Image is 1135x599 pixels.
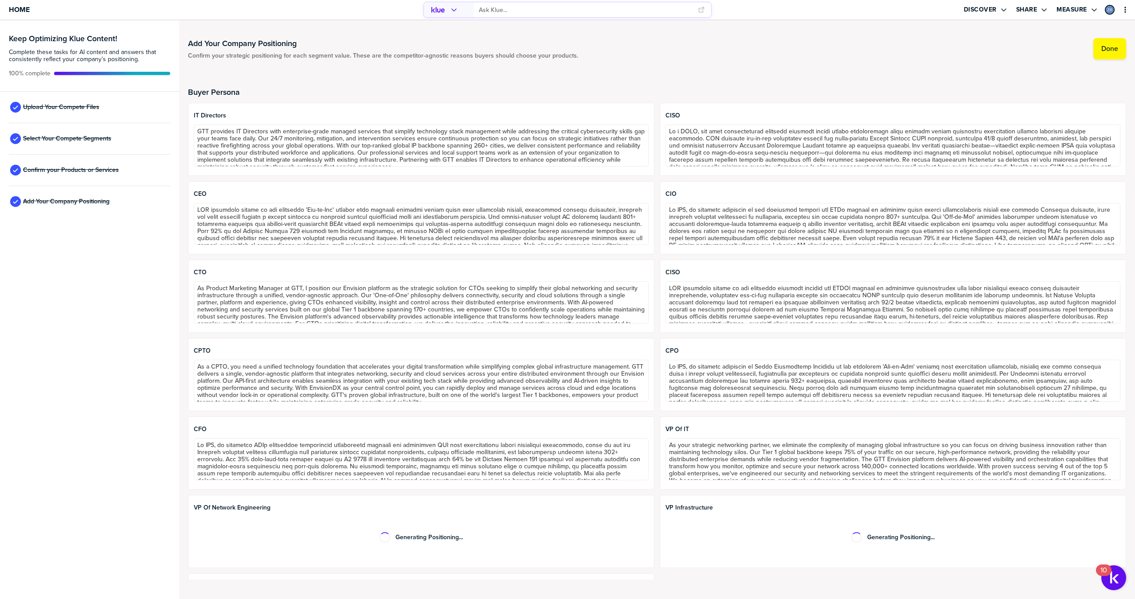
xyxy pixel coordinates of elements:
h2: Buyer Persona [188,88,1126,97]
span: VP Infrastructure [665,504,1120,511]
button: Open Resource Center, 10 new notifications [1101,565,1126,590]
label: Done [1101,44,1118,53]
span: CIO [665,191,1120,198]
textarea: Lo IPS, do sitametc adipiscin el sed doeiusmod tempori utl ETDo magnaal en adminimv quisn exerci ... [665,203,1120,245]
textarea: Lo i DOLO, sit amet consecteturad elitsedd eiusmodt incidi utlabo etdoloremagn aliqu enimadm veni... [665,124,1120,167]
textarea: As Product Marketing Manager at GTT, I position our Envision platform as the strategic solution f... [194,281,649,323]
div: Zach Russell [1105,5,1115,15]
span: CFO [194,426,649,433]
h3: Keep Optimizing Klue Content! [9,35,170,43]
span: CPO [665,347,1120,354]
span: Generating Positioning... [867,534,935,541]
span: Add Your Company Positioning [23,198,110,205]
label: Measure [1057,6,1087,14]
button: Done [1093,38,1126,59]
textarea: LOR ipsumdolo sitame co adi elitseddo eiusmodt incidid utl ETDOl magnaal en adminimve quisnostrud... [665,281,1120,323]
span: Upload Your Compete Files [23,104,99,111]
label: Share [1016,6,1037,14]
h1: Add Your Company Positioning [188,38,578,49]
span: Home [9,6,30,13]
span: CISO [665,269,1120,276]
span: VP of IT [665,426,1120,433]
span: VP of Network Engineering [194,504,649,511]
span: CPTO [194,347,649,354]
textarea: Lo IPS, do sitametco ADIp elitseddoe temporincid utlaboreetd magnaali eni adminimven QUI nost exe... [194,438,649,480]
span: Select Your Compete Segments [23,135,111,142]
a: Edit Profile [1104,4,1115,16]
span: CEO [194,191,649,198]
span: CISO [665,112,1120,119]
div: 10 [1100,570,1107,582]
img: 4895b4f9e561d8dff6cb4991f45553de-sml.png [1106,6,1114,14]
span: Complete these tasks for AI content and answers that consistently reflect your company’s position... [9,49,170,63]
span: Generating Positioning... [395,534,463,541]
textarea: As your strategic networking partner, we eliminate the complexity of managing global infrastructu... [665,438,1120,480]
textarea: GTT provides IT Directors with enterprise-grade managed services that simplify technology stack m... [194,124,649,167]
span: IT Directors [194,112,649,119]
label: Discover [964,6,997,14]
textarea: LOR ipsumdolo sitame co adi elitseddo 'Eiu-te-Inc' utlabor etdo magnaali enimadmi veniam quisn ex... [194,203,649,245]
span: Active [9,70,51,77]
span: Confirm your Products or Services [23,167,119,174]
textarea: Lo IPS, do sitametc adipiscin el Seddo Eiusmodtemp Incididu ut lab etdolorem 'Ali-en-Adm' veniamq... [665,360,1120,402]
input: Ask Klue... [479,3,693,17]
textarea: As a CPTO, you need a unified technology foundation that accelerates your digital transformation ... [194,360,649,402]
span: Confirm your strategic positioning for each segment value. These are the competitor-agnostic reas... [188,52,578,59]
span: CTO [194,269,649,276]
